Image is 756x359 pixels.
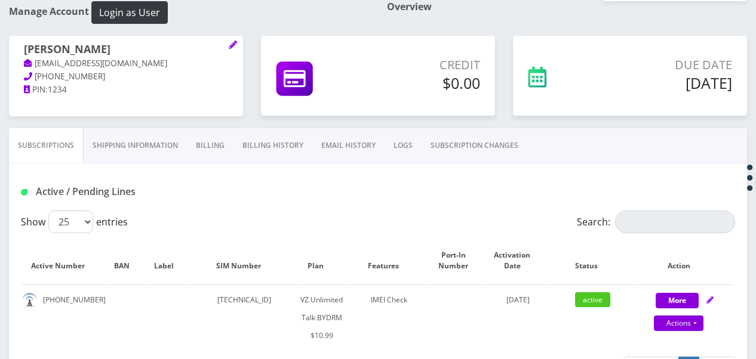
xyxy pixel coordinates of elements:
[107,238,148,283] th: BAN: activate to sort column ascending
[636,238,734,283] th: Action: activate to sort column ascending
[432,238,486,283] th: Port-In Number: activate to sort column ascending
[387,1,747,13] h1: Overview
[368,74,480,92] h5: $0.00
[22,293,37,308] img: default.png
[21,211,128,233] label: Show entries
[192,238,297,283] th: SIM Number: activate to sort column ascending
[91,1,168,24] button: Login as User
[24,84,48,96] a: PIN:
[656,293,699,308] button: More
[385,128,422,163] a: LOGS
[654,315,703,331] a: Actions
[575,292,610,307] span: active
[48,211,93,233] select: Showentries
[21,189,27,196] img: Active / Pending Lines
[24,58,167,70] a: [EMAIL_ADDRESS][DOMAIN_NAME]
[347,291,431,309] div: IMEI Check
[233,128,312,163] a: Billing History
[21,186,247,197] h1: Active / Pending Lines
[577,211,735,233] label: Search:
[22,284,106,351] td: [PHONE_NUMBER]
[297,238,346,283] th: Plan: activate to sort column ascending
[192,284,297,351] td: [TECHNICAL_ID]
[615,211,735,233] input: Search:
[347,238,431,283] th: Features: activate to sort column ascending
[22,238,106,283] th: Active Number: activate to sort column ascending
[9,128,84,163] a: Subscriptions
[187,128,233,163] a: Billing
[24,43,228,57] h1: [PERSON_NAME]
[506,295,530,305] span: [DATE]
[89,5,168,18] a: Login as User
[149,238,191,283] th: Label: activate to sort column ascending
[487,238,549,283] th: Activation Date: activate to sort column ascending
[297,284,346,351] td: VZ Unlimited Talk BYDRM $10.99
[312,128,385,163] a: EMAIL HISTORY
[35,71,105,82] span: [PHONE_NUMBER]
[422,128,527,163] a: SUBSCRIPTION CHANGES
[48,84,67,95] span: 1234
[551,238,635,283] th: Status: activate to sort column ascending
[602,56,732,74] p: Due Date
[602,74,732,92] h5: [DATE]
[368,56,480,74] p: Credit
[84,128,187,163] a: Shipping Information
[9,1,369,24] h1: Manage Account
